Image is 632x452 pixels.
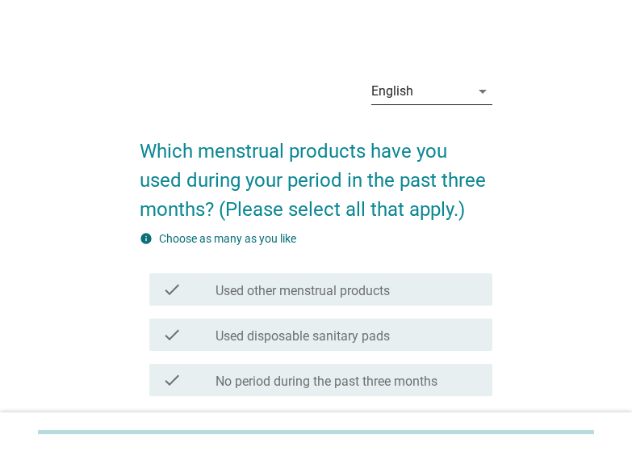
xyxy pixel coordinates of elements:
div: English [371,84,413,99]
label: Used other menstrual products [216,283,390,299]
label: No period during the past three months [216,374,437,390]
label: Choose as many as you like [159,232,296,245]
i: check [162,280,182,299]
i: info [140,232,153,245]
i: arrow_drop_down [473,82,492,101]
h2: Which menstrual products have you used during your period in the past three months? (Please selec... [140,120,492,224]
i: check [162,370,182,390]
label: Used disposable sanitary pads [216,328,390,344]
i: check [162,325,182,344]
